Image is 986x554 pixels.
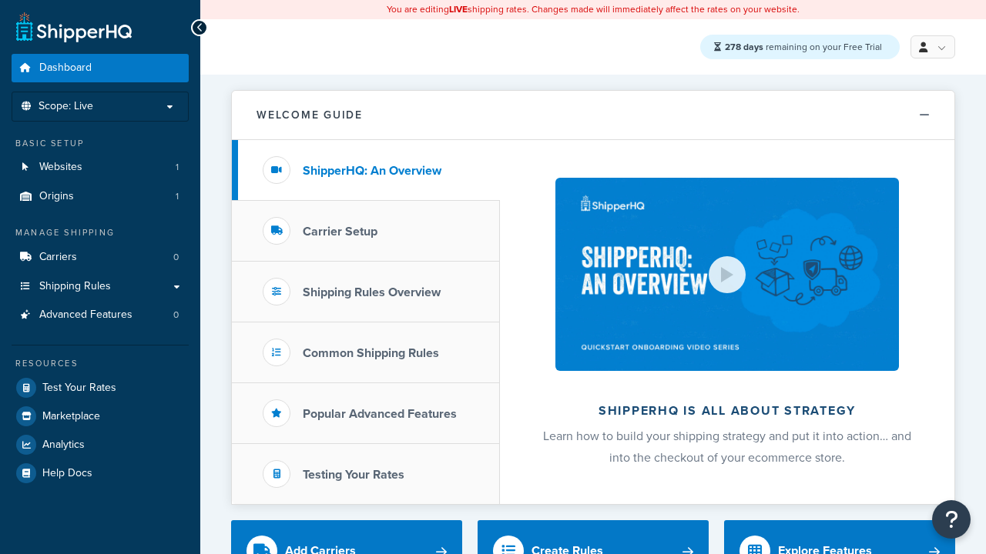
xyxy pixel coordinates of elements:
[39,251,77,264] span: Carriers
[42,467,92,480] span: Help Docs
[303,346,439,360] h3: Common Shipping Rules
[173,309,179,322] span: 0
[12,272,189,301] a: Shipping Rules
[725,40,763,54] strong: 278 days
[42,410,100,423] span: Marketplace
[12,374,189,402] a: Test Your Rates
[449,2,468,16] b: LIVE
[176,161,179,174] span: 1
[932,500,971,539] button: Open Resource Center
[39,309,132,322] span: Advanced Features
[12,301,189,329] li: Advanced Features
[12,137,189,150] div: Basic Setup
[12,226,189,239] div: Manage Shipping
[12,153,189,182] a: Websites1
[303,285,441,299] h3: Shipping Rules Overview
[176,190,179,203] span: 1
[12,153,189,182] li: Websites
[303,225,377,239] h3: Carrier Setup
[12,243,189,272] a: Carriers0
[12,182,189,211] a: Origins1
[39,62,92,75] span: Dashboard
[12,402,189,430] a: Marketplace
[12,431,189,459] a: Analytics
[42,439,85,452] span: Analytics
[39,161,82,174] span: Websites
[39,190,74,203] span: Origins
[12,301,189,329] a: Advanced Features0
[257,109,363,121] h2: Welcome Guide
[555,178,899,371] img: ShipperHQ is all about strategy
[232,91,954,140] button: Welcome Guide
[725,40,882,54] span: remaining on your Free Trial
[39,100,93,113] span: Scope: Live
[303,468,404,482] h3: Testing Your Rates
[42,382,116,395] span: Test Your Rates
[39,280,111,293] span: Shipping Rules
[12,243,189,272] li: Carriers
[173,251,179,264] span: 0
[543,427,911,466] span: Learn how to build your shipping strategy and put it into action… and into the checkout of your e...
[541,404,914,418] h2: ShipperHQ is all about strategy
[303,407,457,421] h3: Popular Advanced Features
[303,164,441,178] h3: ShipperHQ: An Overview
[12,357,189,370] div: Resources
[12,182,189,211] li: Origins
[12,459,189,487] a: Help Docs
[12,54,189,82] a: Dashboard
